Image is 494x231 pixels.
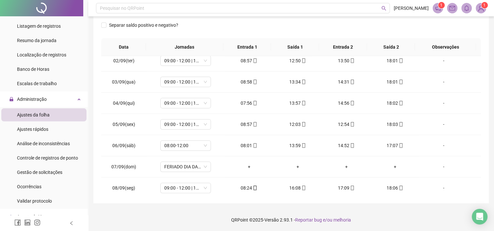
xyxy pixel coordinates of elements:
span: Gestão de solicitações [17,170,62,175]
span: mobile [252,58,257,63]
span: mobile [301,101,306,105]
span: 02/09(ter) [113,58,135,63]
span: mobile [398,186,403,190]
div: - [424,184,463,192]
div: 16:08 [279,184,317,192]
span: mobile [301,143,306,148]
span: mobile [349,186,355,190]
div: - [424,163,463,170]
div: 13:34 [279,78,317,85]
span: left [69,221,74,225]
th: Data [101,38,146,56]
span: mobile [398,122,403,127]
div: 17:09 [327,184,365,192]
span: 09:00 - 12:00 | 13:00 - 18:00 [164,98,207,108]
sup: 1 [438,2,445,8]
span: mobile [301,186,306,190]
span: mobile [301,122,306,127]
span: 03/09(qua) [112,79,135,85]
div: + [230,163,268,170]
div: 18:03 [376,121,414,128]
span: 05/09(sex) [113,122,135,127]
div: 08:24 [230,184,268,192]
div: 08:58 [230,78,268,85]
span: mobile [349,80,355,84]
span: notification [435,5,441,11]
div: 12:50 [279,57,317,64]
span: mobile [398,143,403,148]
span: mobile [301,58,306,63]
span: 1 [440,3,442,8]
div: 12:54 [327,121,365,128]
span: mail [449,5,455,11]
span: Agente de IA [17,214,42,219]
div: - [424,100,463,107]
span: Listagem de registros [17,23,61,29]
span: mobile [252,186,257,190]
div: + [279,163,317,170]
div: 13:57 [279,100,317,107]
span: 04/09(qui) [113,100,135,106]
div: - [424,142,463,149]
span: mobile [349,101,355,105]
div: 08:57 [230,57,268,64]
span: [PERSON_NAME] [394,5,429,12]
span: 06/09(sáb) [112,143,135,148]
span: 07/09(dom) [111,164,136,169]
span: Localização de registros [17,52,66,57]
div: 13:59 [279,142,317,149]
span: Resumo da jornada [17,38,56,43]
span: 09:00 - 12:00 | 13:00 - 18:00 [164,183,207,193]
span: mobile [301,80,306,84]
span: 08/09(seg) [112,185,135,191]
span: Separar saldo positivo e negativo? [106,22,181,29]
div: - [424,78,463,85]
div: 17:07 [376,142,414,149]
span: Escalas de trabalho [17,81,57,86]
img: 87554 [476,3,486,13]
div: - [424,57,463,64]
span: mobile [398,58,403,63]
span: 08:00-12:00 [164,141,207,150]
span: Versão [264,217,279,223]
th: Saída 1 [271,38,319,56]
span: 09:00 - 12:00 | 13:00 - 18:00 [164,77,207,87]
span: mobile [252,143,257,148]
span: mobile [252,122,257,127]
span: Controle de registros de ponto [17,155,78,161]
span: instagram [34,219,40,226]
div: - [424,121,463,128]
div: + [327,163,365,170]
div: 18:01 [376,57,414,64]
div: 14:56 [327,100,365,107]
span: Ajustes da folha [17,112,50,117]
div: 18:02 [376,100,414,107]
span: mobile [252,101,257,105]
th: Observações [415,38,476,56]
span: mobile [349,58,355,63]
div: 18:06 [376,184,414,192]
span: Observações [420,43,471,51]
div: + [376,163,414,170]
span: Validar protocolo [17,198,52,204]
span: FERIADO DIA DA INDEPENDÊNCIA [164,162,207,172]
span: Ocorrências [17,184,41,189]
span: lock [9,97,14,101]
th: Saída 2 [367,38,415,56]
span: 1 [483,3,486,8]
div: 13:50 [327,57,365,64]
th: Entrada 2 [319,38,367,56]
span: Banco de Horas [17,67,49,72]
span: search [381,6,386,11]
div: 08:01 [230,142,268,149]
span: 09:00 - 12:00 | 13:00 - 18:00 [164,119,207,129]
span: mobile [349,122,355,127]
span: bell [464,5,470,11]
span: Análise de inconsistências [17,141,70,146]
span: mobile [398,101,403,105]
sup: Atualize o seu contato no menu Meus Dados [481,2,488,8]
div: 12:03 [279,121,317,128]
div: 08:57 [230,121,268,128]
div: Open Intercom Messenger [472,209,487,224]
span: Reportar bug e/ou melhoria [295,217,351,223]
